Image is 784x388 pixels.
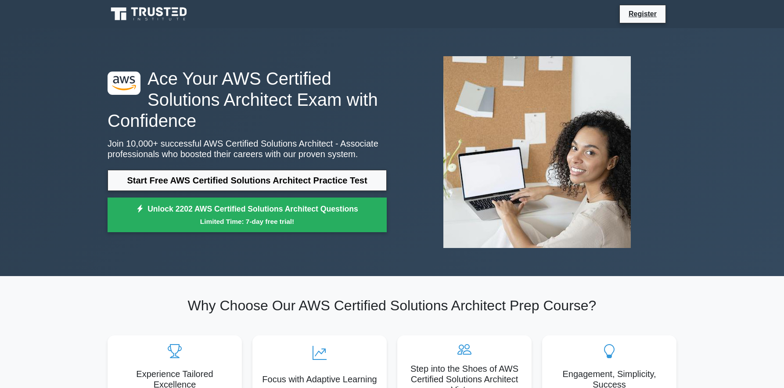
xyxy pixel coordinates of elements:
[108,68,387,131] h1: Ace Your AWS Certified Solutions Architect Exam with Confidence
[108,198,387,233] a: Unlock 2202 AWS Certified Solutions Architect QuestionsLimited Time: 7-day free trial!
[623,8,662,19] a: Register
[259,374,380,384] h5: Focus with Adaptive Learning
[108,138,387,159] p: Join 10,000+ successful AWS Certified Solutions Architect - Associate professionals who boosted t...
[108,170,387,191] a: Start Free AWS Certified Solutions Architect Practice Test
[119,216,376,226] small: Limited Time: 7-day free trial!
[108,297,676,314] h2: Why Choose Our AWS Certified Solutions Architect Prep Course?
